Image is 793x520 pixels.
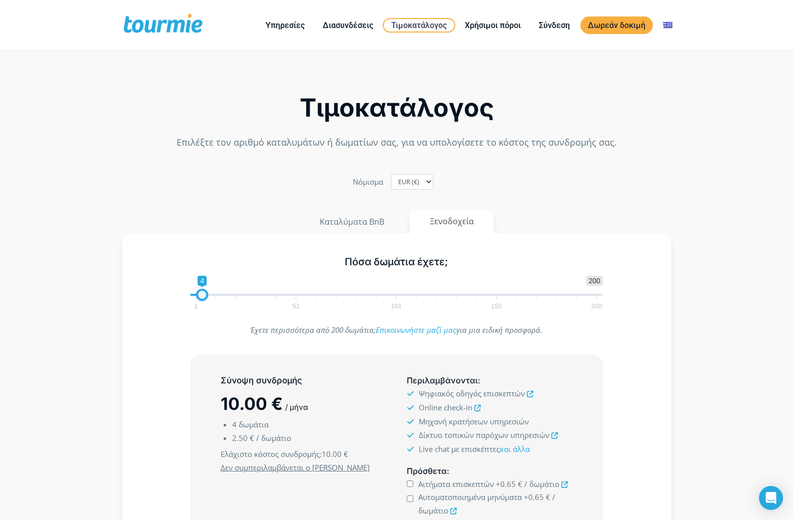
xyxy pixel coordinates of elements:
[580,17,653,34] a: Δωρεάν δοκιμή
[190,323,603,337] p: Έχετε περισσότερα από 200 δωμάτια; για μια ειδική προσφορά.
[419,402,472,412] span: Online check-in
[496,479,522,489] span: +0.65 €
[198,276,207,286] span: 4
[122,96,671,120] h2: Τιμοκατάλογος
[524,492,550,502] span: +0.65 €
[524,479,559,489] span: / δωμάτιο
[418,479,494,489] span: Αιτήματα επισκεπτών
[500,444,530,454] a: και άλλα
[531,19,577,32] a: Σύνδεση
[258,19,312,32] a: Υπηρεσίες
[190,256,603,268] h5: Πόσα δωμάτια έχετε;
[315,19,381,32] a: Διασυνδέσεις
[232,433,254,443] span: 2.50 €
[221,449,320,459] span: Ελάχιστο κόστος συνδρομής
[322,449,348,459] span: 10.00 €
[353,175,383,189] label: Nόμισμα
[419,416,529,426] span: Μηχανή κρατήσεων υπηρεσιών
[299,210,405,234] button: Καταλύματα BnB
[285,402,308,412] span: / μήνα
[419,388,525,398] span: Ψηφιακός οδηγός επισκεπτών
[256,433,291,443] span: / δωμάτιο
[221,462,370,472] u: Δεν συμπεριλαμβάνεται ο [PERSON_NAME]
[418,492,522,502] span: Αυτοματοποιημένα μηνύματα
[407,374,572,387] h5: :
[221,374,386,387] h5: Σύνοψη συνδρομής
[457,19,528,32] a: Χρήσιμοι πόροι
[239,419,269,429] span: δωμάτια
[419,430,549,440] span: Δίκτυο τοπικών παρόχων υπηρεσιών
[759,486,783,510] div: Open Intercom Messenger
[193,304,199,308] span: 1
[407,466,447,476] span: Πρόσθετα
[383,18,455,33] a: Τιμοκατάλογος
[407,375,478,385] span: Περιλαμβάνονται
[221,447,386,461] span: :
[376,325,456,335] a: Επικοινωνήστε μαζί μας
[410,210,494,233] button: Ξενοδοχεία
[122,136,671,149] p: Επιλέξτε τον αριθμό καταλυμάτων ή δωματίων σας, για να υπολογίσετε το κόστος της συνδρομής σας.
[489,304,503,308] span: 150
[232,419,237,429] span: 4
[586,276,602,286] span: 200
[221,393,283,414] span: 10.00 €
[389,304,403,308] span: 101
[590,304,604,308] span: 200
[291,304,301,308] span: 51
[419,444,530,454] span: Live chat με επισκέπτες
[407,465,572,477] h5: :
